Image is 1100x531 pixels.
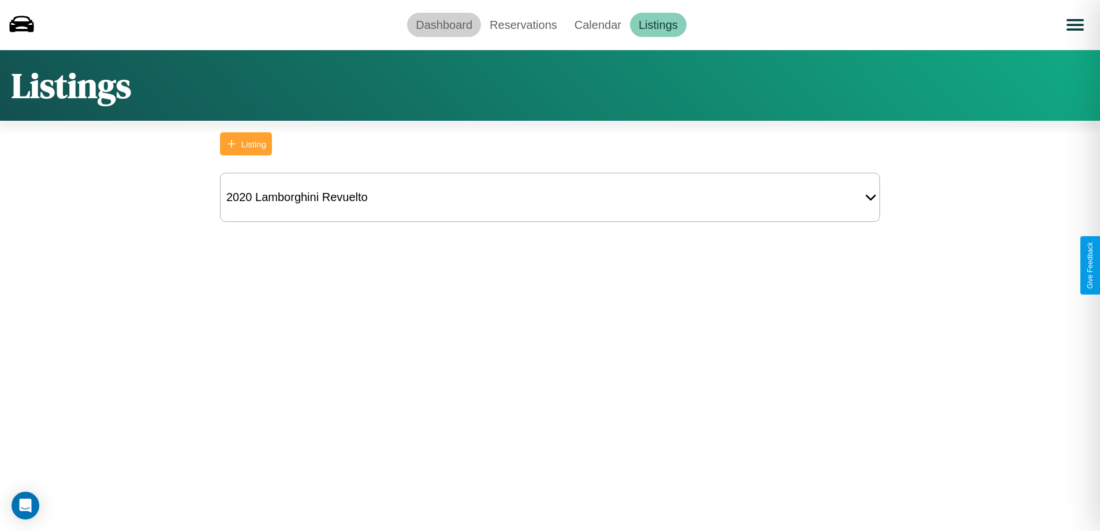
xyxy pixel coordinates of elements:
div: Listing [241,139,266,149]
button: Listing [220,132,272,155]
div: 2020 Lamborghini Revuelto [221,185,374,210]
a: Reservations [481,13,566,37]
div: Open Intercom Messenger [12,492,39,519]
div: Give Feedback [1086,242,1094,289]
a: Dashboard [407,13,481,37]
a: Calendar [566,13,630,37]
a: Listings [630,13,687,37]
button: Open menu [1059,9,1091,41]
h1: Listings [12,62,131,109]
